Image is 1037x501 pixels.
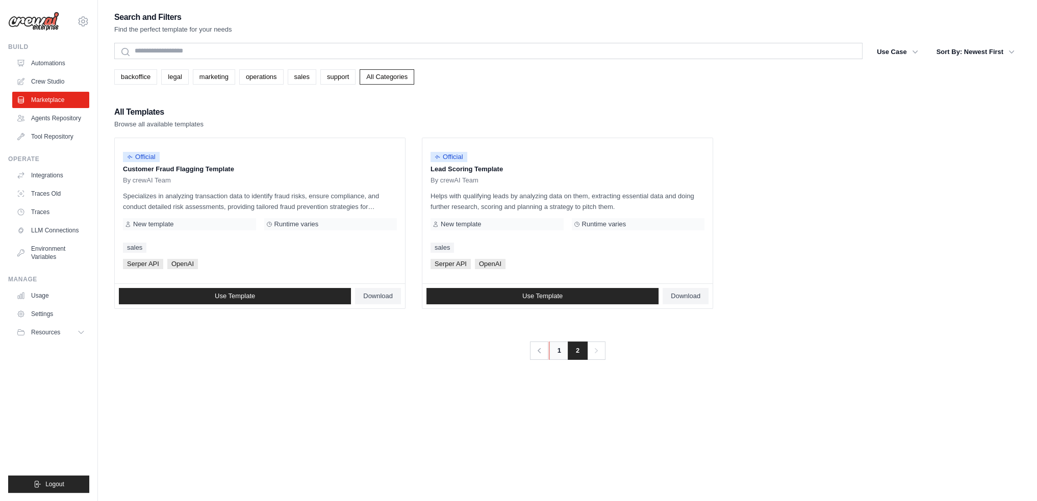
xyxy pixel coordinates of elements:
[288,69,316,85] a: sales
[12,55,89,71] a: Automations
[167,259,198,269] span: OpenAI
[930,43,1021,61] button: Sort By: Newest First
[568,341,588,360] span: 2
[123,164,397,174] p: Customer Fraud Flagging Template
[431,259,471,269] span: Serper API
[12,92,89,108] a: Marketplace
[123,176,171,184] span: By crewAI Team
[123,191,397,212] p: Specializes in analyzing transaction data to identify fraud risks, ensure compliance, and conduct...
[8,155,89,163] div: Operate
[215,292,255,300] span: Use Template
[12,128,89,145] a: Tool Repository
[193,69,235,85] a: marketing
[114,119,204,129] p: Browse all available templates
[114,10,232,24] h2: Search and Filters
[12,204,89,220] a: Traces
[431,243,454,253] a: sales
[431,164,704,174] p: Lead Scoring Template
[431,191,704,212] p: Helps with qualifying leads by analyzing data on them, extracting essential data and doing furthe...
[671,292,700,300] span: Download
[123,259,163,269] span: Serper API
[12,324,89,340] button: Resources
[426,288,659,304] a: Use Template
[123,152,160,162] span: Official
[663,288,709,304] a: Download
[161,69,188,85] a: legal
[431,152,467,162] span: Official
[133,220,173,228] span: New template
[431,176,478,184] span: By crewAI Team
[12,167,89,183] a: Integrations
[529,341,605,360] nav: Pagination
[549,341,569,360] a: 1
[12,306,89,322] a: Settings
[12,222,89,239] a: LLM Connections
[8,12,59,31] img: Logo
[320,69,356,85] a: support
[8,476,89,493] button: Logout
[123,243,146,253] a: sales
[12,287,89,304] a: Usage
[12,241,89,265] a: Environment Variables
[12,110,89,126] a: Agents Repository
[12,73,89,90] a: Crew Studio
[114,69,157,85] a: backoffice
[239,69,284,85] a: operations
[360,69,414,85] a: All Categories
[355,288,401,304] a: Download
[114,24,232,35] p: Find the perfect template for your needs
[8,275,89,283] div: Manage
[8,43,89,51] div: Build
[871,43,924,61] button: Use Case
[119,288,351,304] a: Use Template
[582,220,626,228] span: Runtime varies
[31,328,60,336] span: Resources
[522,292,563,300] span: Use Template
[45,480,64,488] span: Logout
[475,259,505,269] span: OpenAI
[441,220,481,228] span: New template
[363,292,393,300] span: Download
[274,220,319,228] span: Runtime varies
[12,186,89,202] a: Traces Old
[114,105,204,119] h2: All Templates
